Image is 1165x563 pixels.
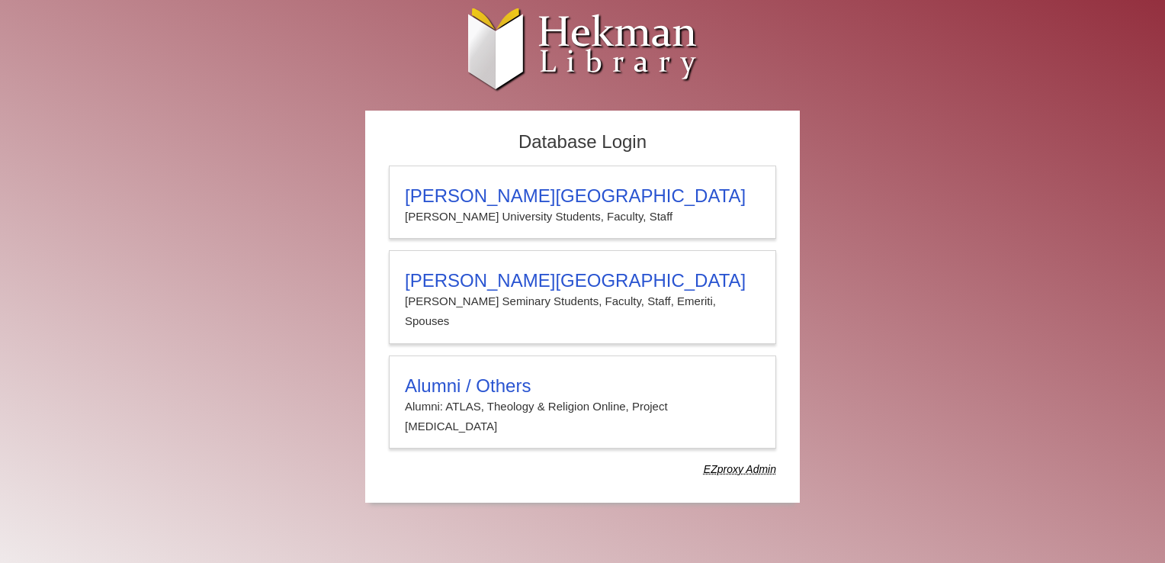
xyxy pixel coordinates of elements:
h3: [PERSON_NAME][GEOGRAPHIC_DATA] [405,270,760,291]
dfn: Use Alumni login [704,463,776,475]
h3: Alumni / Others [405,375,760,397]
a: [PERSON_NAME][GEOGRAPHIC_DATA][PERSON_NAME] University Students, Faculty, Staff [389,166,776,239]
a: [PERSON_NAME][GEOGRAPHIC_DATA][PERSON_NAME] Seminary Students, Faculty, Staff, Emeriti, Spouses [389,250,776,344]
h2: Database Login [381,127,784,158]
h3: [PERSON_NAME][GEOGRAPHIC_DATA] [405,185,760,207]
summary: Alumni / OthersAlumni: ATLAS, Theology & Religion Online, Project [MEDICAL_DATA] [405,375,760,437]
p: Alumni: ATLAS, Theology & Religion Online, Project [MEDICAL_DATA] [405,397,760,437]
p: [PERSON_NAME] University Students, Faculty, Staff [405,207,760,227]
p: [PERSON_NAME] Seminary Students, Faculty, Staff, Emeriti, Spouses [405,291,760,332]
